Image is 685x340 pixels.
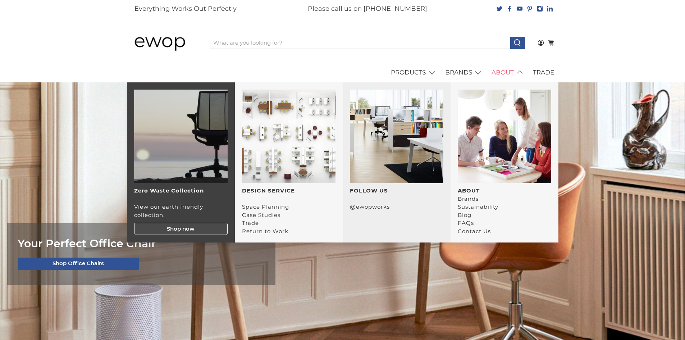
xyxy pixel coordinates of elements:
a: Sustainability [458,203,498,210]
a: Shop now [134,223,228,235]
a: Case Studies [242,212,280,218]
p: Please call us on [PHONE_NUMBER] [308,4,427,14]
a: Brands [458,195,479,202]
a: DESIGN SERVICE [242,187,295,194]
a: Space Planning [242,203,289,210]
strong: Zero Waste Collection [134,187,204,194]
p: View our earth friendly collection. [134,187,228,219]
p: Everything Works Out Perfectly [134,4,237,14]
a: FAQs [458,219,474,226]
a: ABOUT [487,63,529,83]
a: Shop Office Chairs [18,258,139,270]
a: Return to Work [242,228,288,235]
nav: main navigation [127,63,558,83]
input: What are you looking for? [210,37,511,49]
a: TRADE [529,63,558,83]
a: Blog [458,212,471,218]
a: @ewopworks [350,203,390,210]
a: Trade [242,219,259,226]
span: Your Perfect Office Chair [18,237,156,250]
a: BRANDS [441,63,488,83]
a: Contact Us [458,228,491,235]
a: ABOUT [458,187,480,194]
a: FOLLOW US [350,187,388,194]
a: PRODUCTS [387,63,441,83]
